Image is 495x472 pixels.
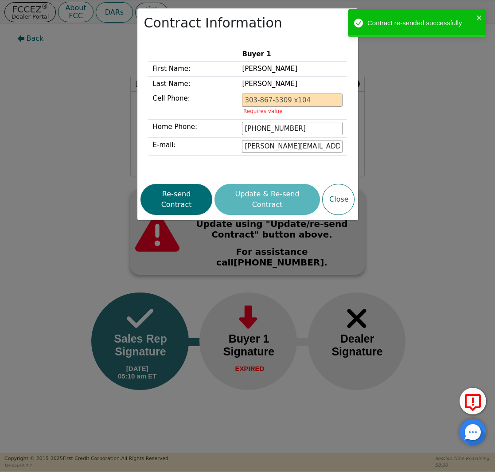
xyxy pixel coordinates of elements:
td: E-mail: [148,137,238,156]
td: Cell Phone: [148,91,238,120]
div: Contract re-sended successfully [367,18,474,28]
td: [PERSON_NAME] [238,76,347,91]
td: First Name: [148,62,238,77]
td: [PERSON_NAME] [238,62,347,77]
td: Last Name: [148,76,238,91]
td: Home Phone: [148,120,238,138]
p: Requires value [243,109,341,114]
button: close [476,12,483,23]
button: Re-send Contract [140,184,212,215]
h2: Contract Information [144,15,282,31]
button: Report Error to FCC [460,388,486,414]
input: 303-867-5309 x104 [242,122,342,135]
th: Buyer 1 [238,47,347,62]
button: Close [322,184,355,215]
input: 303-867-5309 x104 [242,94,342,107]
